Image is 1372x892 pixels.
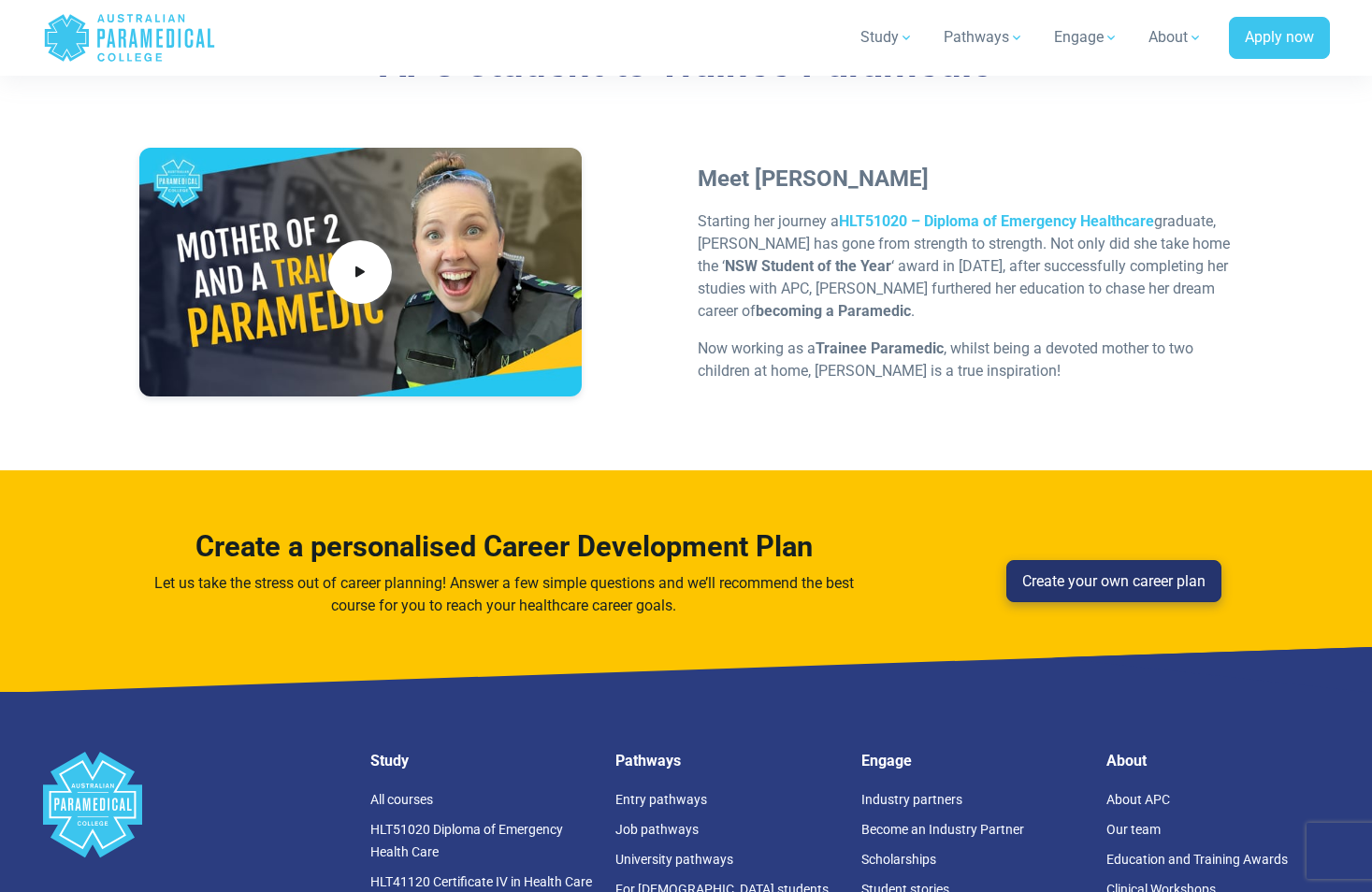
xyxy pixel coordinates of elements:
h5: About [1106,752,1330,770]
a: University pathways [615,852,733,867]
p: Now working as a , whilst being a devoted mother to two children at home, [PERSON_NAME] is a true... [698,338,1234,382]
strong: Meet [PERSON_NAME] [698,165,929,192]
strong: becoming a Paramedic [756,302,911,320]
a: Space [43,752,348,857]
a: Scholarships [861,852,936,867]
strong: NSW Student of the Year [725,257,891,275]
h3: Create a personalised Career Development Plan [151,530,858,565]
strong: Trainee Paramedic [816,339,944,357]
a: HLT51020 Diploma of Emergency Health Care [370,822,563,859]
h5: Pathways [615,752,839,770]
a: Industry partners [861,792,962,807]
a: Australian Paramedical College [43,7,216,68]
a: Study [849,11,925,64]
a: About [1137,11,1214,64]
a: Job pathways [615,822,699,837]
h5: Study [370,752,594,770]
h5: Engage [861,752,1085,770]
a: Our team [1106,822,1161,837]
a: Engage [1043,11,1130,64]
p: Starting her journey a graduate, [PERSON_NAME] has gone from strength to strength. Not only did s... [698,210,1234,323]
a: Education and Training Awards [1106,852,1288,867]
a: Entry pathways [615,792,707,807]
a: HLT51020 – Diploma of Emergency Healthcare [839,212,1154,230]
a: HLT41120 Certificate IV in Health Care [370,874,592,889]
a: Create your own career plan [1006,560,1221,603]
a: All courses [370,792,433,807]
p: Let us take the stress out of career planning! Answer a few simple questions and we’ll recommend ... [151,572,858,617]
a: Become an Industry Partner [861,822,1024,837]
a: About APC [1106,792,1170,807]
a: Apply now [1229,17,1330,60]
a: Pathways [932,11,1035,64]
